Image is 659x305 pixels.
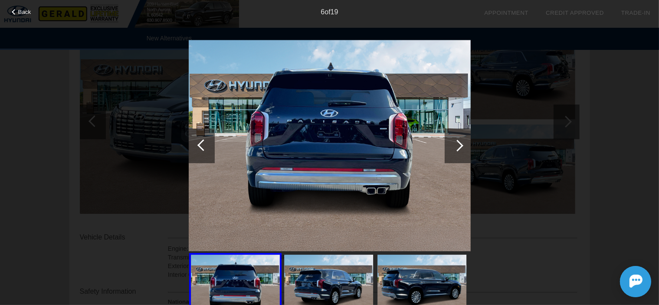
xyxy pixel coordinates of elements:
a: Credit Approved [546,10,604,16]
span: 6 [321,8,325,16]
span: Back [18,9,31,15]
iframe: Chat Assistance [581,258,659,305]
span: 19 [331,8,338,16]
a: Trade-In [621,10,650,16]
a: Appointment [484,10,528,16]
img: New-2025-Hyundai-Palisade-CalligraphyAWD-ID23084251717-aHR0cDovL2ltYWdlcy51bml0c2ludmVudG9yeS5jb2... [189,40,471,252]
